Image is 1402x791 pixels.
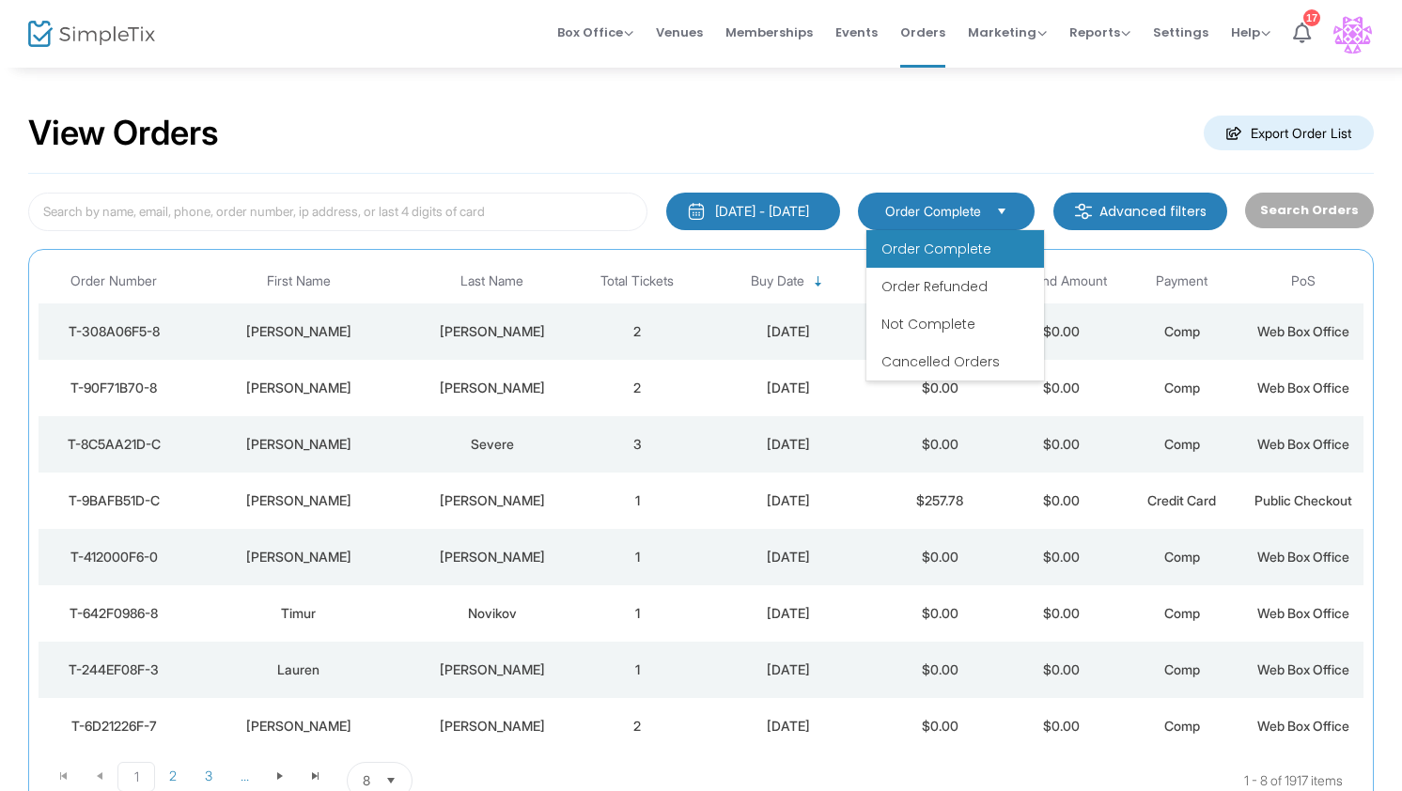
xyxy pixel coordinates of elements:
span: Venues [656,8,703,56]
span: Web Box Office [1257,549,1349,565]
div: Severe [413,435,572,454]
td: 3 [577,416,698,473]
td: $0.00 [880,529,1001,585]
span: Reports [1069,23,1130,41]
span: Comp [1164,436,1200,452]
div: Friedman [413,322,572,341]
span: Public Checkout [1254,492,1352,508]
td: 1 [577,473,698,529]
td: $0.00 [1001,303,1122,360]
span: Go to the next page [273,768,288,783]
td: $0.00 [880,416,1001,473]
h2: View Orders [28,113,219,154]
span: Go to the last page [308,768,323,783]
div: 17 [1303,9,1320,26]
span: Comp [1164,549,1200,565]
div: T-244EF08F-3 [43,660,185,679]
div: 9/12/2025 [703,717,875,736]
td: $0.00 [1001,585,1122,642]
span: Marketing [968,23,1047,41]
span: Comp [1164,718,1200,734]
div: T-6D21226F-7 [43,717,185,736]
td: $0.00 [880,642,1001,698]
span: Web Box Office [1257,436,1349,452]
m-button: Advanced filters [1053,193,1227,230]
div: Bogart [413,660,572,679]
div: Timur [195,604,403,623]
span: Order Complete [885,202,981,221]
span: Page 3 [191,762,226,790]
td: 2 [577,303,698,360]
span: Buy Date [751,273,804,289]
div: Ronald [195,491,403,510]
div: T-90F71B70-8 [43,379,185,397]
td: 2 [577,360,698,416]
span: Web Box Office [1257,718,1349,734]
span: Help [1231,23,1270,41]
div: Holly [195,717,403,736]
div: T-308A06F5-8 [43,322,185,341]
span: Web Box Office [1257,380,1349,395]
td: $0.00 [880,585,1001,642]
div: T-412000F6-0 [43,548,185,566]
div: Goldberg [413,491,572,510]
span: Not Complete [881,315,975,333]
td: 1 [577,585,698,642]
img: monthly [687,202,706,221]
td: $0.00 [1001,473,1122,529]
span: Cancelled Orders [881,352,1000,371]
td: $0.00 [880,360,1001,416]
span: Web Box Office [1257,605,1349,621]
div: T-8C5AA21D-C [43,435,185,454]
span: Credit Card [1147,492,1216,508]
span: Go to the last page [298,762,334,790]
span: Sortable [811,274,826,289]
div: Joseph [195,548,403,566]
div: 9/13/2025 [703,491,875,510]
td: 1 [577,642,698,698]
span: Last Name [460,273,523,289]
span: Box Office [557,23,633,41]
div: Perry [413,548,572,566]
td: $0.00 [1001,360,1122,416]
td: $0.00 [1001,529,1122,585]
span: Comp [1164,380,1200,395]
div: T-9BAFB51D-C [43,491,185,510]
th: Total Tickets [577,259,698,303]
span: 8 [363,771,370,790]
div: Amanda [195,379,403,397]
span: Payment [1156,273,1207,289]
span: Web Box Office [1257,661,1349,677]
span: Go to the next page [262,762,298,790]
td: $0.00 [880,698,1001,754]
div: Loomis [413,717,572,736]
div: 9/12/2025 [703,548,875,566]
span: Orders [900,8,945,56]
span: Comp [1164,661,1200,677]
span: Order Refunded [881,277,988,296]
span: Page 4 [226,762,262,790]
m-button: Export Order List [1204,116,1374,150]
td: $0.00 [1001,416,1122,473]
span: Web Box Office [1257,323,1349,339]
div: 9/15/2025 [703,379,875,397]
td: 1 [577,529,698,585]
span: First Name [267,273,331,289]
div: T-642F0986-8 [43,604,185,623]
td: $0.00 [1001,642,1122,698]
td: 2 [577,698,698,754]
td: $257.78 [880,473,1001,529]
div: Jessica [195,322,403,341]
input: Search by name, email, phone, order number, ip address, or last 4 digits of card [28,193,647,231]
div: Stacey [195,435,403,454]
button: [DATE] - [DATE] [666,193,840,230]
span: Order Complete [881,240,991,258]
button: Select [989,201,1015,222]
div: Levin [413,379,572,397]
span: Comp [1164,323,1200,339]
div: 9/15/2025 [703,322,875,341]
span: Memberships [725,8,813,56]
div: Novikov [413,604,572,623]
img: filter [1074,202,1093,221]
div: Lauren [195,660,403,679]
